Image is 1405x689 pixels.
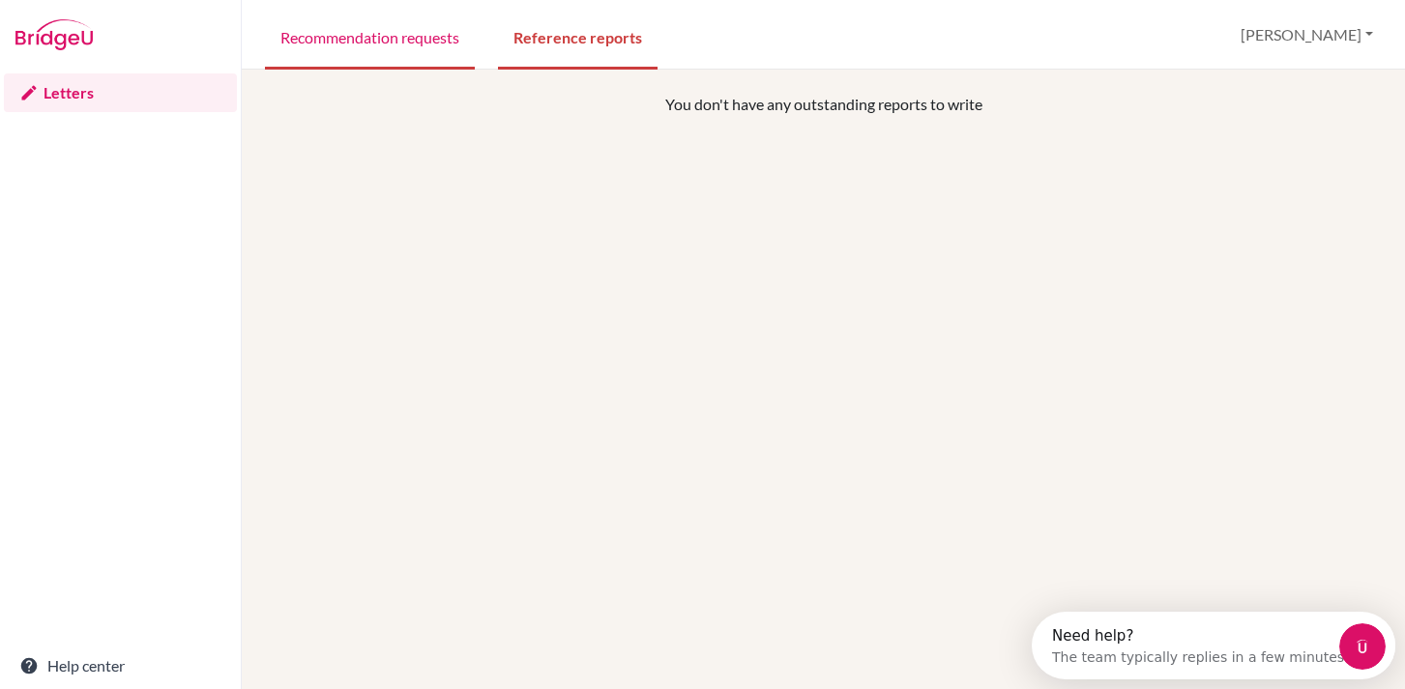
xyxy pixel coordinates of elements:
img: Bridge-U [15,19,93,50]
iframe: Intercom live chat [1339,623,1386,670]
a: Recommendation requests [265,3,475,70]
div: The team typically replies in a few minutes. [20,32,317,52]
button: [PERSON_NAME] [1232,16,1382,53]
div: Open Intercom Messenger [8,8,374,61]
iframe: Intercom live chat discovery launcher [1032,612,1395,679]
p: You don't have any outstanding reports to write [372,93,1274,116]
a: Letters [4,73,237,112]
a: Reference reports [498,3,658,70]
a: Help center [4,646,237,685]
div: Need help? [20,16,317,32]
